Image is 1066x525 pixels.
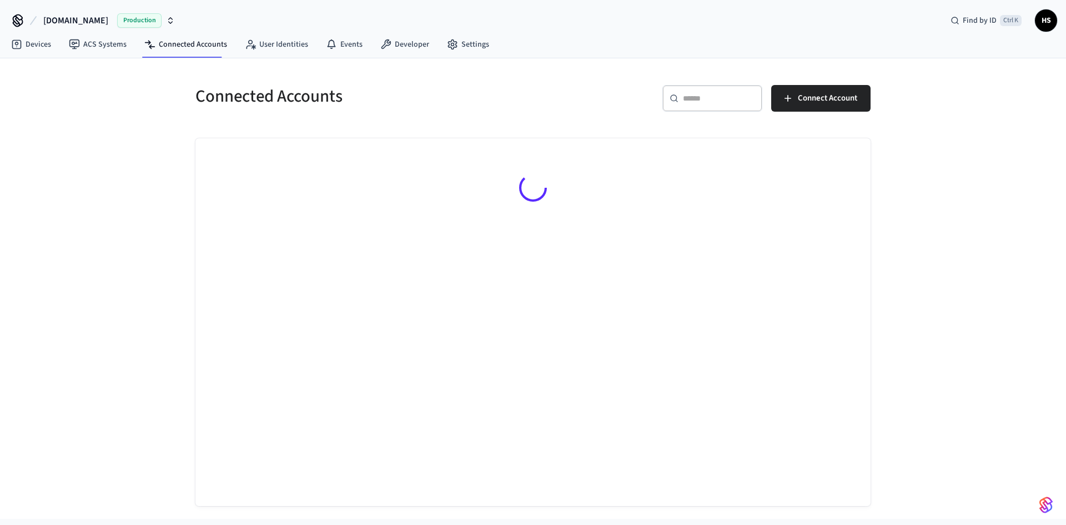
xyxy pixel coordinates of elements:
span: Production [117,13,162,28]
button: HS [1035,9,1057,32]
a: Devices [2,34,60,54]
span: Find by ID [963,15,997,26]
img: SeamLogoGradient.69752ec5.svg [1039,496,1053,514]
a: ACS Systems [60,34,135,54]
span: Ctrl K [1000,15,1022,26]
h5: Connected Accounts [195,85,526,108]
a: Settings [438,34,498,54]
span: HS [1036,11,1056,31]
span: [DOMAIN_NAME] [43,14,108,27]
a: Events [317,34,371,54]
a: User Identities [236,34,317,54]
div: Find by IDCtrl K [942,11,1030,31]
a: Developer [371,34,438,54]
button: Connect Account [771,85,871,112]
a: Connected Accounts [135,34,236,54]
span: Connect Account [798,91,857,106]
